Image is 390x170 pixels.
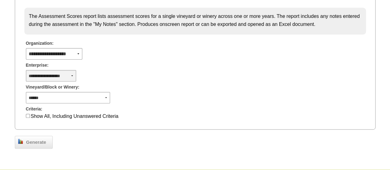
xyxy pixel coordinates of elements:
[26,106,43,112] span: Criteria:
[15,136,53,149] a: Generate
[18,139,23,144] img: chart_bar.png
[26,40,54,47] span: Organization:
[26,62,49,68] span: Enterprise:
[31,114,119,119] label: Show All, Including Unanswered Criteria
[26,84,80,90] span: Vineyard/Block or Winery:
[23,139,49,146] span: Generate
[29,12,361,28] p: The Assessment Scores report lists assessment scores for a single vineyard or winery across one o...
